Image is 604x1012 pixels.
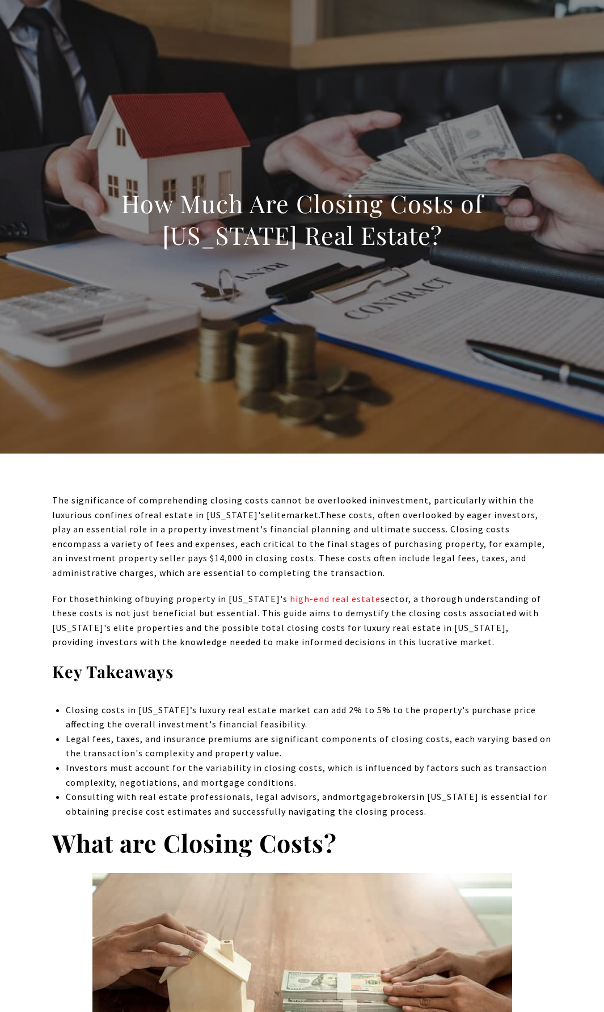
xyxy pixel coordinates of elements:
span: buying property in [US_STATE] [145,593,280,604]
span: market [286,509,319,520]
span: sector, a thorough understanding of these costs is not just beneficial but essential. This guide ... [52,593,541,648]
span: Consulting with real estate professionals, legal advisors, and in [US_STATE] is essential for obt... [66,791,547,817]
span: Closing costs in [US_STATE]’s luxury real estate market can add 2% to 5% to the property's purcha... [66,704,536,730]
span: elite [265,509,286,520]
span: These costs, often overlooked by eager investors, play an essential role in a property investment... [52,494,545,578]
span: brokers [382,791,416,802]
span: investment [378,494,429,506]
span: 's [258,509,265,520]
a: high-end real estate [290,593,381,604]
span: real estate in [US_STATE] [145,509,258,520]
span: Investors must account for the variability in closing costs, which is influenced by factors such ... [66,762,547,788]
span: , particularly within the luxurious confines of [52,494,534,520]
span: thinking of [95,593,145,604]
span: mortgage [338,791,382,802]
span: The significance of comprehending closing costs cannot be overlooked in [52,494,378,506]
span: 's [280,593,288,604]
strong: Key Takeaways [52,660,174,682]
span: For those [52,593,95,604]
span: . [319,509,320,520]
span: Legal fees, taxes, and insurance premiums are significant components of closing costs, each varyi... [66,733,551,759]
strong: What are Closing Costs? [52,826,337,859]
h1: How Much Are Closing Costs of [US_STATE] Real Estate? [52,188,552,251]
